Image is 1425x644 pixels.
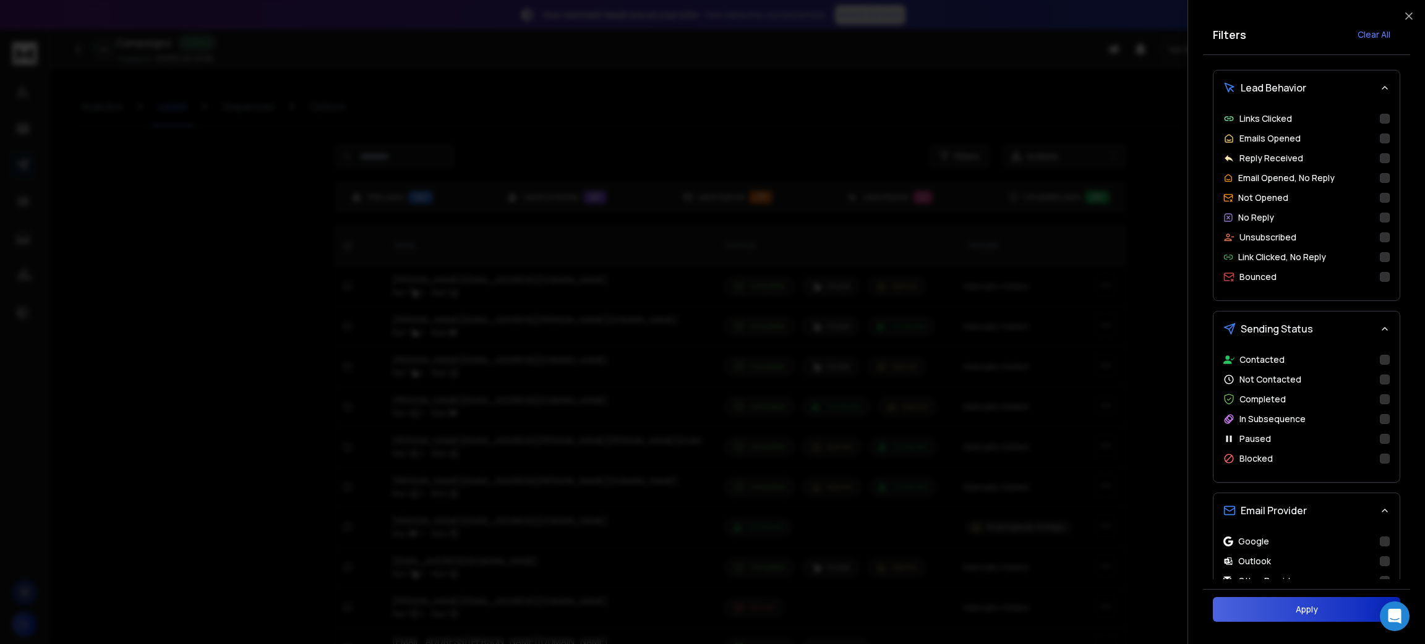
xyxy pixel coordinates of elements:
[1239,112,1292,125] p: Links Clicked
[1239,393,1286,405] p: Completed
[1239,433,1271,445] p: Paused
[1213,528,1400,604] div: Email Provider
[1241,503,1307,518] span: Email Provider
[1238,192,1288,204] p: Not Opened
[1213,346,1400,482] div: Sending Status
[1239,413,1306,425] p: In Subsequence
[1239,373,1301,386] p: Not Contacted
[1239,271,1277,283] p: Bounced
[1241,321,1313,336] span: Sending Status
[1238,251,1326,263] p: Link Clicked, No Reply
[1239,132,1301,145] p: Emails Opened
[1213,597,1400,622] button: Apply
[1239,231,1296,244] p: Unsubscribed
[1238,555,1271,567] p: Outlook
[1213,105,1400,300] div: Lead Behavior
[1238,211,1274,224] p: No Reply
[1239,152,1303,164] p: Reply Received
[1238,172,1335,184] p: Email Opened, No Reply
[1213,70,1400,105] button: Lead Behavior
[1213,26,1246,43] h2: Filters
[1239,452,1273,465] p: Blocked
[1213,311,1400,346] button: Sending Status
[1380,601,1410,631] div: Open Intercom Messenger
[1238,535,1269,548] p: Google
[1213,493,1400,528] button: Email Provider
[1348,22,1400,47] button: Clear All
[1239,354,1285,366] p: Contacted
[1238,575,1304,587] p: Other Providers
[1241,80,1306,95] span: Lead Behavior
